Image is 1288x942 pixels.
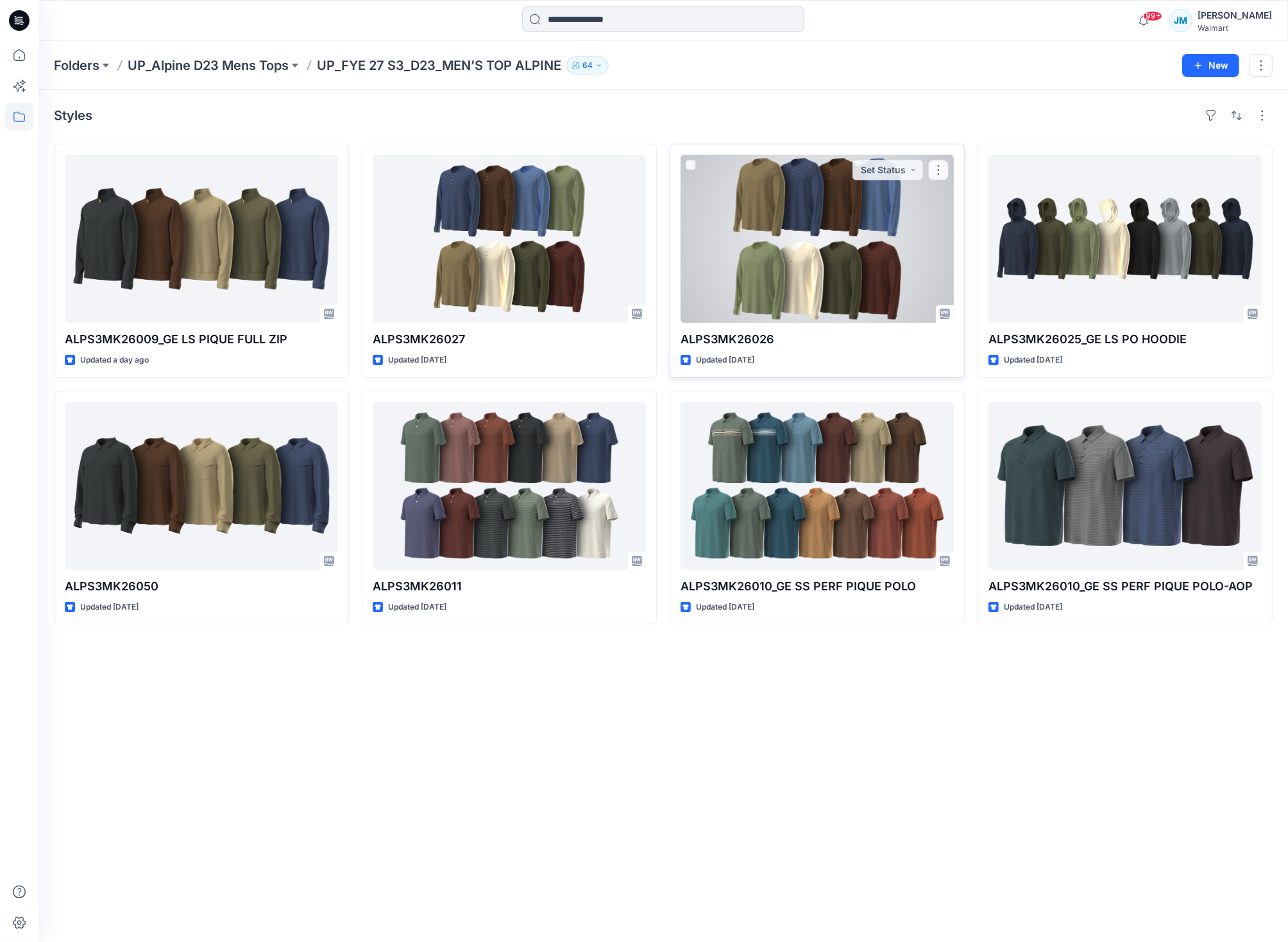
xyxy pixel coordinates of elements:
[128,56,289,74] a: UP_Alpine D23 Mens Tops
[80,601,139,614] p: Updated [DATE]
[681,578,954,595] p: ALPS3MK26010_GE SS PERF PIQUE POLO
[65,330,338,348] p: ALPS3MK26009_GE LS PIQUE FULL ZIP
[1198,8,1272,23] div: [PERSON_NAME]
[1143,11,1162,21] span: 99+
[54,56,99,74] a: Folders
[80,354,149,367] p: Updated a day ago
[317,56,561,74] p: UP_FYE 27 S3_D23_MEN’S TOP ALPINE
[988,578,1262,595] p: ALPS3MK26010_GE SS PERF PIQUE POLO-AOP
[696,354,754,367] p: Updated [DATE]
[696,601,754,614] p: Updated [DATE]
[54,108,92,123] h4: Styles
[1169,9,1192,32] div: JM
[1004,354,1062,367] p: Updated [DATE]
[373,330,646,348] p: ALPS3MK26027
[65,402,338,570] a: ALPS3MK26050
[373,402,646,570] a: ALPS3MK26011
[681,330,954,348] p: ALPS3MK26026
[681,402,954,570] a: ALPS3MK26010_GE SS PERF PIQUE POLO
[566,56,609,74] button: 64
[65,578,338,595] p: ALPS3MK26050
[1182,54,1239,77] button: New
[988,402,1262,570] a: ALPS3MK26010_GE SS PERF PIQUE POLO-AOP
[388,601,446,614] p: Updated [DATE]
[65,155,338,323] a: ALPS3MK26009_GE LS PIQUE FULL ZIP
[388,354,446,367] p: Updated [DATE]
[1198,23,1272,33] div: Walmart
[1004,601,1062,614] p: Updated [DATE]
[373,155,646,323] a: ALPS3MK26027
[373,578,646,595] p: ALPS3MK26011
[681,155,954,323] a: ALPS3MK26026
[988,155,1262,323] a: ALPS3MK26025_GE LS PO HOODIE
[582,58,593,73] p: 64
[988,330,1262,348] p: ALPS3MK26025_GE LS PO HOODIE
